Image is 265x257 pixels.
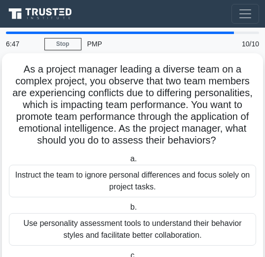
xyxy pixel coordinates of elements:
[130,154,137,163] span: a.
[9,165,256,197] div: Instruct the team to ignore personal differences and focus solely on project tasks.
[8,63,257,147] h5: As a project manager leading a diverse team on a complex project, you observe that two team membe...
[130,203,137,211] span: b.
[44,38,81,50] a: Stop
[231,4,259,24] button: Toggle navigation
[9,213,256,246] div: Use personality assessment tools to understand their behavior styles and facilitate better collab...
[81,34,221,54] div: PMP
